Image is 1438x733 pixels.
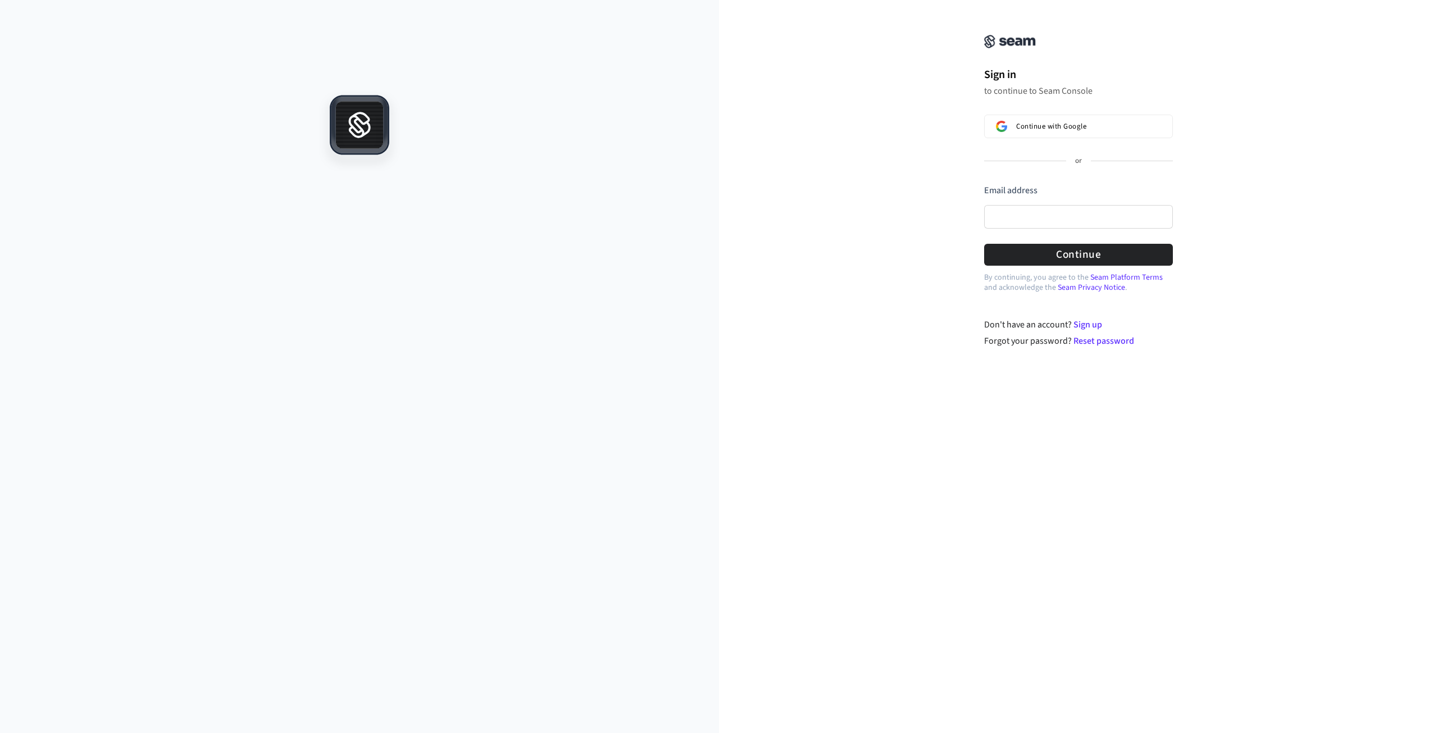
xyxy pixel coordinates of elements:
[1016,122,1086,131] span: Continue with Google
[1090,272,1163,283] a: Seam Platform Terms
[996,121,1007,132] img: Sign in with Google
[984,184,1037,197] label: Email address
[984,244,1173,266] button: Continue
[1073,318,1102,331] a: Sign up
[1075,156,1082,166] p: or
[984,66,1173,83] h1: Sign in
[984,272,1173,293] p: By continuing, you agree to the and acknowledge the .
[1073,335,1134,347] a: Reset password
[1058,282,1125,293] a: Seam Privacy Notice
[984,85,1173,97] p: to continue to Seam Console
[984,115,1173,138] button: Sign in with GoogleContinue with Google
[984,35,1036,48] img: Seam Console
[984,334,1173,348] div: Forgot your password?
[984,318,1173,331] div: Don't have an account?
